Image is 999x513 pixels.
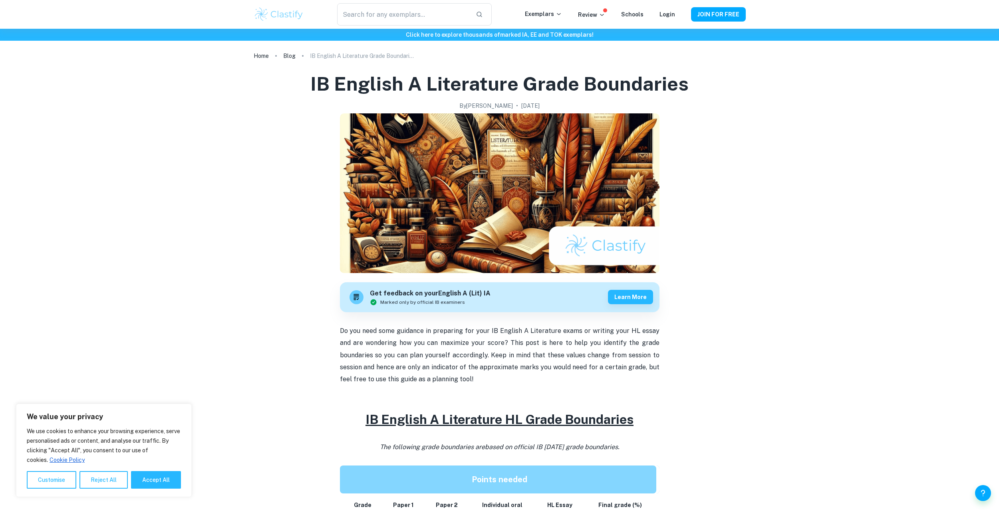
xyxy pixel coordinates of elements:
input: Search for any exemplars... [337,3,469,26]
p: Review [578,10,605,19]
div: We value your privacy [16,404,192,497]
h2: By [PERSON_NAME] [459,101,513,110]
strong: Paper 2 [436,502,458,508]
p: We value your privacy [27,412,181,422]
strong: Final grade (%) [598,502,642,508]
strong: HL Essay [547,502,572,508]
button: Customise [27,471,76,489]
h6: Click here to explore thousands of marked IA, EE and TOK exemplars ! [2,30,997,39]
strong: Individual oral [482,502,522,508]
h6: Get feedback on your English A (Lit) IA [370,289,491,299]
u: IB English A Literature HL Grade Boundaries [365,412,634,427]
p: IB English A Literature Grade Boundaries [310,51,414,60]
button: JOIN FOR FREE [691,7,746,22]
img: IB English A Literature Grade Boundaries cover image [340,113,659,273]
a: Blog [283,50,296,61]
p: • [516,101,518,110]
a: Home [254,50,269,61]
h2: [DATE] [521,101,540,110]
strong: Paper 1 [393,502,414,508]
a: Schools [621,11,643,18]
h1: IB English A Literature Grade Boundaries [310,71,689,97]
p: Do you need some guidance in preparing for your IB English A Literature exams or writing your HL ... [340,325,659,386]
strong: Points needed [472,475,527,484]
a: Cookie Policy [49,456,85,463]
i: The following grade boundaries are [380,443,620,451]
button: Accept All [131,471,181,489]
a: Get feedback on yourEnglish A (Lit) IAMarked only by official IB examinersLearn more [340,282,659,312]
button: Reject All [79,471,128,489]
strong: Grade [354,502,371,508]
span: our score [475,339,504,347]
span: Marked only by official IB examiners [380,299,465,306]
span: based on official IB [DATE] grade boundaries. [485,443,620,451]
p: We use cookies to enhance your browsing experience, serve personalised ads or content, and analys... [27,426,181,465]
a: Login [659,11,675,18]
button: Help and Feedback [975,485,991,501]
p: Exemplars [525,10,562,18]
img: Clastify logo [254,6,304,22]
button: Learn more [608,290,653,304]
